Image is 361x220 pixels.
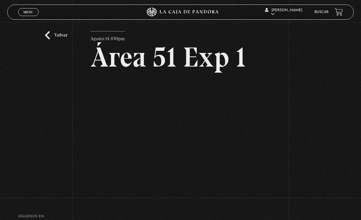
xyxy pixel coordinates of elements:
[45,31,67,39] a: Volver
[90,31,125,43] p: Agosto 14 830pm
[21,15,35,19] span: Cerrar
[314,10,329,14] a: Buscar
[23,10,33,14] span: Menu
[335,8,343,16] a: View your shopping cart
[18,215,343,218] h4: SÍguenos en:
[90,43,271,71] h2: Área 51 Exp 1
[265,8,302,16] span: [PERSON_NAME]
[90,80,271,182] iframe: Dailymotion video player – PROGRAMA - AREA 51 - 14 DE AGOSTO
